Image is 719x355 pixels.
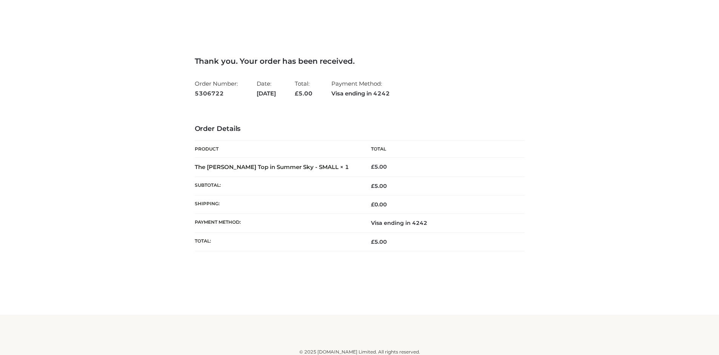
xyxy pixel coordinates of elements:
bdi: 5.00 [371,163,387,170]
h3: Order Details [195,125,525,133]
li: Date: [257,77,276,100]
span: £ [371,238,374,245]
strong: Visa ending in 4242 [331,89,390,98]
span: 5.00 [295,90,313,97]
span: £ [371,183,374,189]
td: Visa ending in 4242 [360,214,525,232]
span: 5.00 [371,183,387,189]
th: Payment method: [195,214,360,232]
th: Product [195,141,360,158]
span: £ [295,90,299,97]
li: Payment Method: [331,77,390,100]
h3: Thank you. Your order has been received. [195,57,525,66]
li: Order Number: [195,77,238,100]
bdi: 0.00 [371,201,387,208]
strong: × 1 [340,163,349,171]
span: £ [371,163,374,170]
span: £ [371,201,374,208]
th: Subtotal: [195,177,360,195]
th: Shipping: [195,195,360,214]
strong: [DATE] [257,89,276,98]
th: Total [360,141,525,158]
li: Total: [295,77,313,100]
a: The [PERSON_NAME] Top in Summer Sky - SMALL [195,163,339,171]
span: 5.00 [371,238,387,245]
strong: 5306722 [195,89,238,98]
th: Total: [195,232,360,251]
